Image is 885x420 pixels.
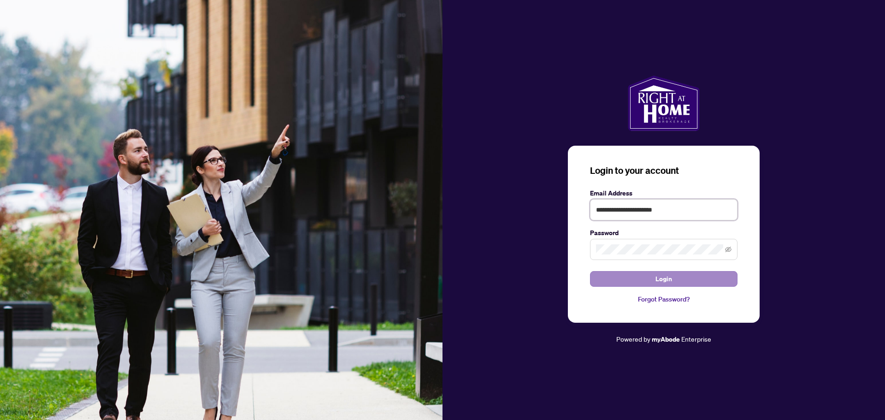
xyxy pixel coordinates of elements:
[590,188,737,198] label: Email Address
[616,335,650,343] span: Powered by
[628,76,699,131] img: ma-logo
[655,272,672,286] span: Login
[725,246,732,253] span: eye-invisible
[681,335,711,343] span: Enterprise
[590,271,737,287] button: Login
[590,294,737,304] a: Forgot Password?
[652,334,680,344] a: myAbode
[590,228,737,238] label: Password
[590,164,737,177] h3: Login to your account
